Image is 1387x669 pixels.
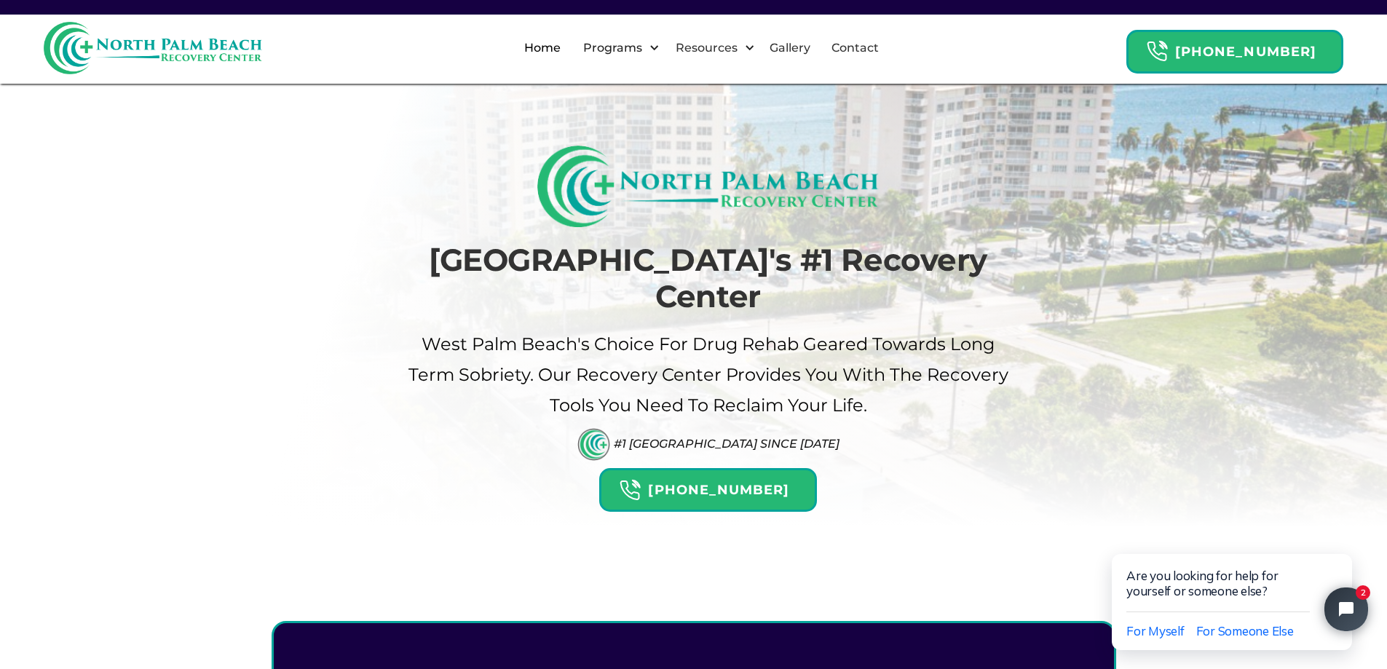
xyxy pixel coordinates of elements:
[580,39,646,57] div: Programs
[537,146,879,227] img: North Palm Beach Recovery Logo (Rectangle)
[1081,507,1387,669] iframe: Tidio Chat
[599,461,816,512] a: Header Calendar Icons[PHONE_NUMBER]
[406,242,1011,315] h1: [GEOGRAPHIC_DATA]'s #1 Recovery Center
[1175,44,1316,60] strong: [PHONE_NUMBER]
[823,25,888,71] a: Contact
[406,329,1011,421] p: West palm beach's Choice For drug Rehab Geared Towards Long term sobriety. Our Recovery Center pr...
[619,479,641,502] img: Header Calendar Icons
[672,39,741,57] div: Resources
[1146,40,1168,63] img: Header Calendar Icons
[614,437,839,451] div: #1 [GEOGRAPHIC_DATA] Since [DATE]
[1126,23,1343,74] a: Header Calendar Icons[PHONE_NUMBER]
[648,482,789,498] strong: [PHONE_NUMBER]
[761,25,819,71] a: Gallery
[515,25,569,71] a: Home
[571,25,663,71] div: Programs
[663,25,759,71] div: Resources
